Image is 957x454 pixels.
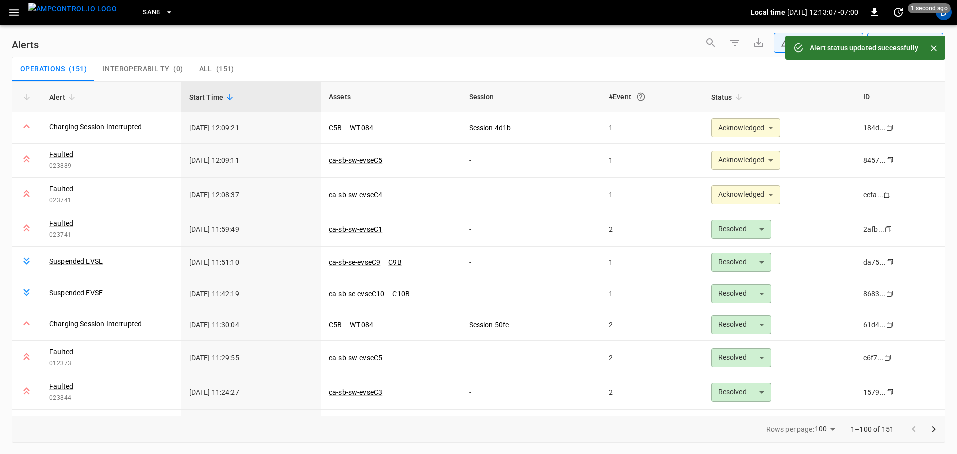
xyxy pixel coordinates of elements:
a: ca-sb-se-evseC9 [329,258,380,266]
td: 2 [601,375,703,410]
span: Status [711,91,745,103]
td: [DATE] 11:29:55 [181,341,321,375]
div: Alert status updated successfully [810,39,918,57]
span: Alert [49,91,78,103]
td: - [461,341,601,375]
div: Last 24 hrs [886,33,943,52]
p: Local time [751,7,785,17]
td: 2 [601,341,703,375]
span: 023844 [49,393,173,403]
div: copy [885,122,895,133]
div: Acknowledged [711,118,781,137]
div: copy [885,387,895,398]
div: 61d4... [863,320,886,330]
div: Resolved [711,383,771,402]
img: ampcontrol.io logo [28,3,117,15]
td: 1 [601,178,703,212]
th: Session [461,82,601,112]
div: copy [885,257,895,268]
td: [DATE] 10:48:44 [181,410,321,441]
a: Session 4d1b [469,124,511,132]
a: C10B [392,290,410,298]
td: 1 [601,112,703,144]
p: 1–100 of 151 [851,424,894,434]
a: ca-sb-se-evseC10 [329,290,384,298]
a: Suspended EVSE [49,256,103,266]
a: ca-sb-sw-evseC3 [329,388,382,396]
th: ID [855,82,945,112]
span: ( 0 ) [173,65,183,74]
div: Resolved [711,348,771,367]
span: Operations [20,65,65,74]
div: copy [885,155,895,166]
td: - [461,178,601,212]
div: 184d... [863,123,886,133]
td: - [461,144,601,178]
div: Resolved [711,284,771,303]
a: Charging Session Interrupted [49,319,142,329]
span: 023741 [49,196,173,206]
td: [DATE] 11:24:27 [181,375,321,410]
td: - [461,375,601,410]
a: C5B [329,321,342,329]
td: 1 [601,278,703,309]
a: Faulted [49,218,73,228]
span: All [199,65,212,74]
a: ca-sb-sw-evseC1 [329,225,382,233]
div: c6f7... [863,353,884,363]
span: 023741 [49,230,173,240]
button: Close [926,41,941,56]
td: 1 [601,247,703,278]
a: ca-sb-sw-evseC4 [329,191,382,199]
a: C5B [329,124,342,132]
span: 1 second ago [908,3,951,13]
div: Resolved [711,253,771,272]
span: Start Time [189,91,237,103]
div: Resolved [711,220,771,239]
div: copy [885,319,895,330]
div: 1579... [863,387,886,397]
span: 023889 [49,161,173,171]
a: Suspended EVSE [49,288,103,298]
p: [DATE] 12:13:07 -07:00 [787,7,858,17]
a: Faulted [49,150,73,159]
td: [DATE] 12:09:21 [181,112,321,144]
div: copy [883,352,893,363]
td: [DATE] 12:08:37 [181,178,321,212]
div: Any Status [781,38,847,48]
div: Acknowledged [711,185,781,204]
a: Faulted [49,381,73,391]
td: 1 [601,144,703,178]
a: Session 50fe [469,321,509,329]
div: Acknowledged [711,151,781,170]
a: Faulted [49,347,73,357]
button: set refresh interval [890,4,906,20]
p: Rows per page: [766,424,814,434]
td: 1 [601,410,703,441]
a: WT-084 [350,321,373,329]
td: - [461,212,601,247]
div: copy [883,189,893,200]
span: ( 151 ) [69,65,87,74]
div: copy [884,224,894,235]
span: Interoperability [103,65,169,74]
button: SanB [139,3,177,22]
div: da75... [863,257,886,267]
a: Charging Session Interrupted [49,122,142,132]
button: An event is a single occurrence of an issue. An alert groups related events for the same asset, m... [632,88,650,106]
div: Resolved [711,416,771,435]
div: 2afb... [863,224,884,234]
a: Faulted [49,184,73,194]
a: ca-sb-sw-evseC5 [329,354,382,362]
a: ca-sb-sw-evseC5 [329,156,382,164]
h6: Alerts [12,37,39,53]
span: SanB [143,7,160,18]
button: Go to next page [924,419,944,439]
div: 8457... [863,155,886,165]
td: [DATE] 12:09:11 [181,144,321,178]
span: 012373 [49,359,173,369]
div: ecfa... [863,190,883,200]
div: 8683... [863,289,886,299]
th: Assets [321,82,461,112]
div: #Event [609,88,695,106]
